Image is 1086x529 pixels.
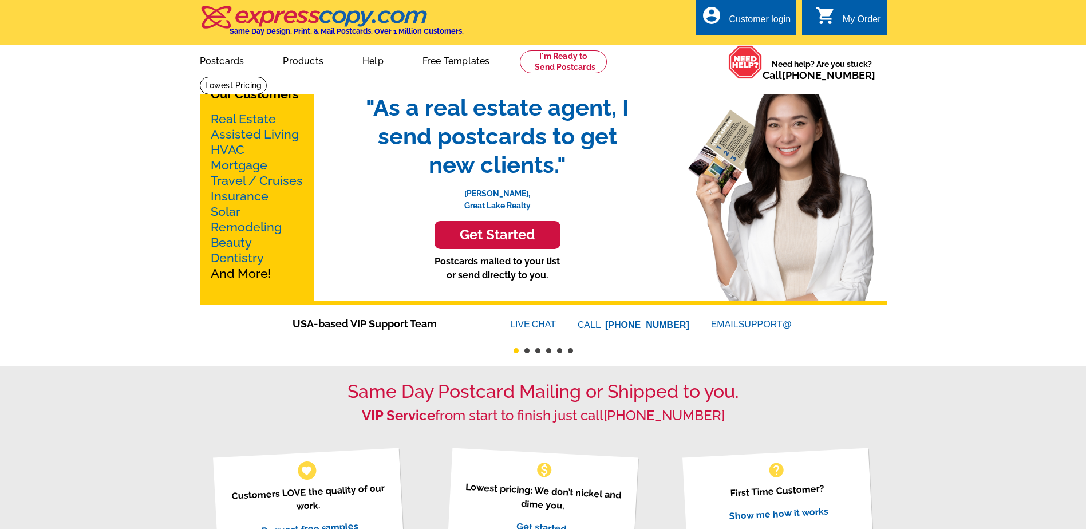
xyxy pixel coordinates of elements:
a: LIVECHAT [510,319,556,329]
a: Products [264,46,342,73]
span: USA-based VIP Support Team [293,316,476,331]
font: CALL [578,318,602,332]
font: LIVE [510,318,532,331]
span: favorite [301,464,313,476]
h1: Same Day Postcard Mailing or Shipped to you. [200,381,887,402]
p: Lowest pricing: We don’t nickel and dime you. [462,480,624,516]
span: Call [763,69,875,81]
a: Help [344,46,402,73]
a: EMAILSUPPORT@ [711,319,793,329]
i: shopping_cart [815,5,836,26]
a: Dentistry [211,251,264,265]
div: My Order [843,14,881,30]
p: And More! [211,111,303,281]
button: 5 of 6 [557,348,562,353]
button: 6 of 6 [568,348,573,353]
button: 2 of 6 [524,348,530,353]
a: Insurance [211,189,268,203]
a: [PHONE_NUMBER] [603,407,725,424]
button: 3 of 6 [535,348,540,353]
a: Get Started [354,221,641,249]
h2: from start to finish just call [200,408,887,424]
a: Assisted Living [211,127,299,141]
a: Real Estate [211,112,276,126]
a: Postcards [181,46,263,73]
p: First Time Customer? [697,480,858,502]
strong: VIP Service [362,407,435,424]
span: Need help? Are you stuck? [763,58,881,81]
font: SUPPORT@ [739,318,793,331]
button: 4 of 6 [546,348,551,353]
a: shopping_cart My Order [815,13,881,27]
a: [PHONE_NUMBER] [605,320,689,330]
h4: Same Day Design, Print, & Mail Postcards. Over 1 Million Customers. [230,27,464,35]
a: Travel / Cruises [211,173,303,188]
span: help [767,461,785,479]
p: [PERSON_NAME], Great Lake Realty [354,179,641,212]
img: help [728,45,763,79]
a: Mortgage [211,158,267,172]
i: account_circle [701,5,722,26]
div: Customer login [729,14,791,30]
a: Free Templates [404,46,508,73]
p: Customers LOVE the quality of our work. [227,481,389,517]
a: Show me how it works [729,506,828,522]
a: account_circle Customer login [701,13,791,27]
a: [PHONE_NUMBER] [782,69,875,81]
a: Same Day Design, Print, & Mail Postcards. Over 1 Million Customers. [200,14,464,35]
a: Remodeling [211,220,282,234]
a: Beauty [211,235,252,250]
a: Solar [211,204,240,219]
a: HVAC [211,143,244,157]
button: 1 of 6 [514,348,519,353]
p: Postcards mailed to your list or send directly to you. [354,255,641,282]
h3: Get Started [449,227,546,243]
span: monetization_on [535,461,554,479]
span: "As a real estate agent, I send postcards to get new clients." [354,93,641,179]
